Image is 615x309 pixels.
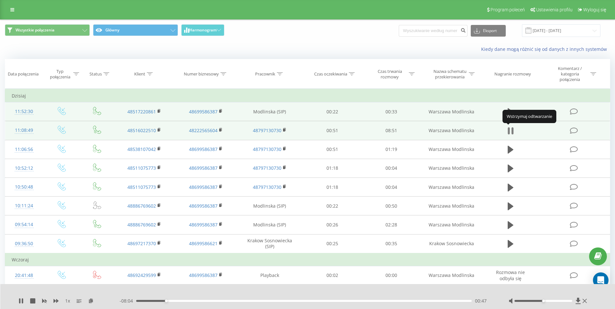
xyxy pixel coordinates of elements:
div: 10:11:24 [12,200,36,212]
td: 00:04 [362,178,421,197]
div: Numer biznesowy [184,71,219,77]
div: 20:41:48 [12,269,36,282]
div: 11:06:56 [12,143,36,156]
td: Modlinska (SIP) [237,102,303,121]
a: 48797130730 [253,184,281,190]
div: 09:54:14 [12,218,36,231]
span: Wyloguj się [583,7,606,12]
a: 48699586387 [189,222,218,228]
div: Komentarz / kategoria połączenia [551,66,589,82]
td: Warszawa Modlinska [421,102,482,121]
td: 00:25 [303,234,362,253]
div: 10:50:48 [12,181,36,193]
span: Ustawienia profilu [536,7,573,12]
div: Accessibility label [542,300,545,302]
td: Modlinska (SIP) [237,197,303,215]
td: 00:22 [303,197,362,215]
td: Warszawa Modlinska [421,266,482,285]
span: Harmonogram [189,28,217,32]
td: 00:51 [303,121,362,140]
div: Accessibility label [165,300,168,302]
span: Program poleceń [491,7,525,12]
span: Wszystkie połączenia [16,28,54,33]
a: 48797130730 [253,127,281,133]
a: Kiedy dane mogą różnić się od danych z innych systemów [481,46,610,52]
a: 48699586387 [189,203,218,209]
a: 48797130730 [253,165,281,171]
a: 48699586621 [189,240,218,246]
td: Krakow Sosnowiecka [421,234,482,253]
button: Harmonogram [181,24,224,36]
div: Wstrzymaj odtwarzanie [503,110,556,123]
div: 09:36:50 [12,237,36,250]
div: Czas oczekiwania [314,71,347,77]
td: Wczoraj [5,253,610,266]
td: 00:51 [303,140,362,159]
td: Warszawa Modlinska [421,178,482,197]
button: Eksport [471,25,506,37]
td: 01:18 [303,178,362,197]
a: 48517220861 [127,109,156,115]
a: 48511075773 [127,184,156,190]
a: 48699586387 [189,146,218,152]
td: 00:26 [303,215,362,234]
td: Warszawa Modlinska [421,140,482,159]
td: 01:19 [362,140,421,159]
a: 48692429599 [127,272,156,278]
div: 11:08:49 [12,124,36,137]
td: 00:35 [362,234,421,253]
td: 08:51 [362,121,421,140]
a: 48511075773 [127,165,156,171]
td: 00:50 [362,197,421,215]
a: 48699586387 [189,184,218,190]
td: Warszawa Modlinska [421,215,482,234]
a: 48886769602 [127,222,156,228]
div: Data połączenia [8,71,38,77]
input: Wyszukiwanie według numeru [399,25,467,37]
button: Główny [93,24,178,36]
td: 00:04 [362,159,421,177]
td: Playback [237,266,303,285]
td: 00:00 [362,266,421,285]
td: 00:22 [303,102,362,121]
div: Nazwa schematu przekierowania [432,69,467,80]
td: 00:33 [362,102,421,121]
a: 48222565604 [189,127,218,133]
a: 48538107042 [127,146,156,152]
td: 00:02 [303,266,362,285]
a: 48699586387 [189,272,218,278]
td: Dzisiaj [5,89,610,102]
td: Warszawa Modlinska [421,159,482,177]
div: Czas trwania rozmowy [373,69,407,80]
div: Status [89,71,102,77]
a: 48697217370 [127,240,156,246]
div: Typ połączenia [49,69,72,80]
div: Klient [134,71,145,77]
td: Modlinska (SIP) [237,215,303,234]
a: 48699586387 [189,109,218,115]
td: Warszawa Modlinska [421,121,482,140]
span: Rozmowa nie odbyła się [496,269,525,281]
span: 00:47 [475,298,487,304]
a: 48699586387 [189,165,218,171]
span: - 08:04 [120,298,136,304]
td: 02:28 [362,215,421,234]
a: 48516022510 [127,127,156,133]
a: 48797130730 [253,146,281,152]
td: 01:18 [303,159,362,177]
button: Wszystkie połączenia [5,24,90,36]
div: Pracownik [255,71,275,77]
div: Open Intercom Messenger [593,272,609,288]
span: 1 x [65,298,70,304]
td: Krakow Sosnowiecka (SIP) [237,234,303,253]
div: 10:52:12 [12,162,36,175]
div: Nagranie rozmowy [494,71,531,77]
a: 48886769602 [127,203,156,209]
div: 11:52:30 [12,105,36,118]
td: Warszawa Modlinska [421,197,482,215]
